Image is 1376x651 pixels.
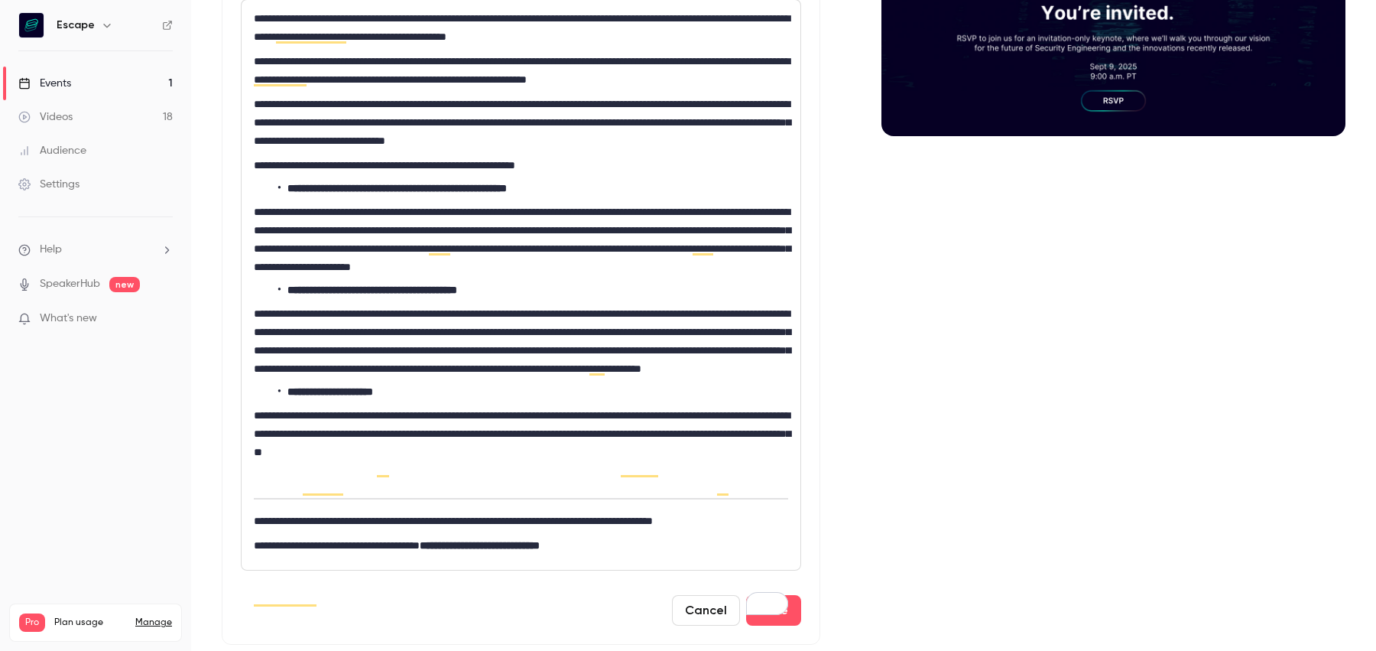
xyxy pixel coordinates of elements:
button: Cancel [672,595,740,626]
div: Videos [18,109,73,125]
span: new [109,277,140,292]
span: Pro [19,614,45,632]
img: Escape [19,13,44,37]
div: Events [18,76,71,91]
a: SpeakerHub [40,276,100,292]
iframe: Noticeable Trigger [154,312,173,326]
div: Settings [18,177,80,192]
div: Audience [18,143,86,158]
h6: Escape [57,18,95,33]
li: help-dropdown-opener [18,242,173,258]
span: Help [40,242,62,258]
span: What's new [40,311,97,327]
a: Manage [135,617,172,629]
span: Plan usage [54,617,126,629]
